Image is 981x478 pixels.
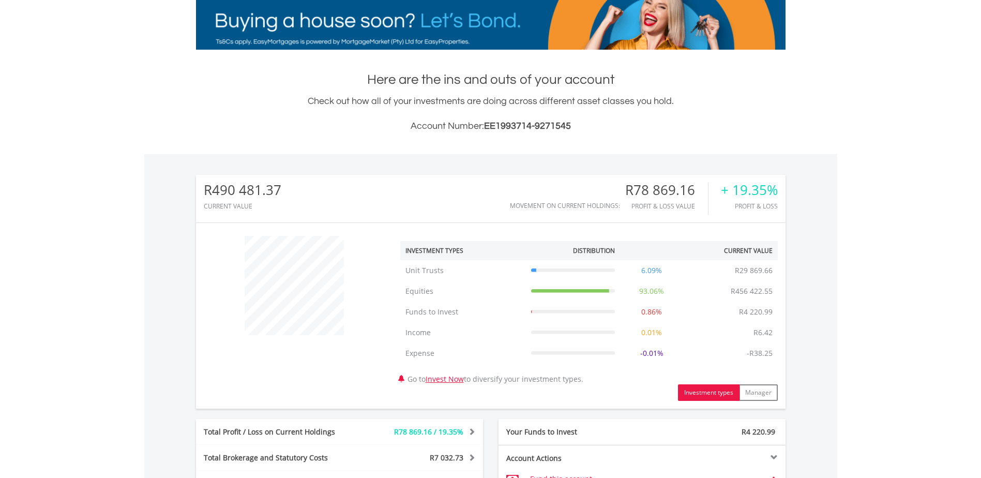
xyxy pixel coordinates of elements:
[683,241,778,260] th: Current Value
[196,427,364,437] div: Total Profit / Loss on Current Holdings
[620,343,683,364] td: -0.01%
[196,453,364,463] div: Total Brokerage and Statutory Costs
[499,427,642,437] div: Your Funds to Invest
[400,281,526,302] td: Equities
[400,322,526,343] td: Income
[620,260,683,281] td: 6.09%
[400,241,526,260] th: Investment Types
[620,281,683,302] td: 93.06%
[426,374,464,384] a: Invest Now
[678,384,739,401] button: Investment types
[739,384,778,401] button: Manager
[742,427,775,437] span: R4 220.99
[196,119,786,133] h3: Account Number:
[400,260,526,281] td: Unit Trusts
[204,203,281,210] div: CURRENT VALUE
[734,302,778,322] td: R4 220.99
[394,427,463,437] span: R78 869.16 / 19.35%
[196,70,786,89] h1: Here are the ins and outs of your account
[748,322,778,343] td: R6.42
[196,94,786,133] div: Check out how all of your investments are doing across different asset classes you hold.
[730,260,778,281] td: R29 869.66
[726,281,778,302] td: R456 422.55
[721,183,778,198] div: + 19.35%
[625,203,708,210] div: Profit & Loss Value
[484,121,571,131] span: EE1993714-9271545
[400,343,526,364] td: Expense
[510,202,620,209] div: Movement on Current Holdings:
[625,183,708,198] div: R78 869.16
[400,302,526,322] td: Funds to Invest
[393,231,786,401] div: Go to to diversify your investment types.
[620,322,683,343] td: 0.01%
[204,183,281,198] div: R490 481.37
[430,453,463,462] span: R7 032.73
[620,302,683,322] td: 0.86%
[499,453,642,464] div: Account Actions
[742,343,778,364] td: -R38.25
[721,203,778,210] div: Profit & Loss
[573,246,615,255] div: Distribution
